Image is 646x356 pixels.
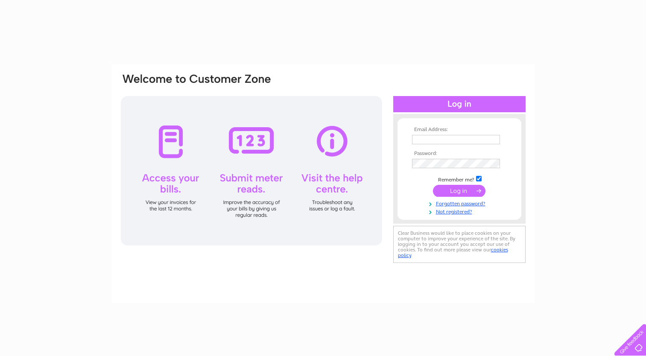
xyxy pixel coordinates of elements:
a: Forgotten password? [412,199,509,207]
input: Submit [433,185,485,197]
a: Not registered? [412,207,509,215]
div: Clear Business would like to place cookies on your computer to improve your experience of the sit... [393,226,526,263]
td: Remember me? [410,175,509,183]
a: cookies policy [398,247,508,258]
th: Password: [410,151,509,157]
th: Email Address: [410,127,509,133]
